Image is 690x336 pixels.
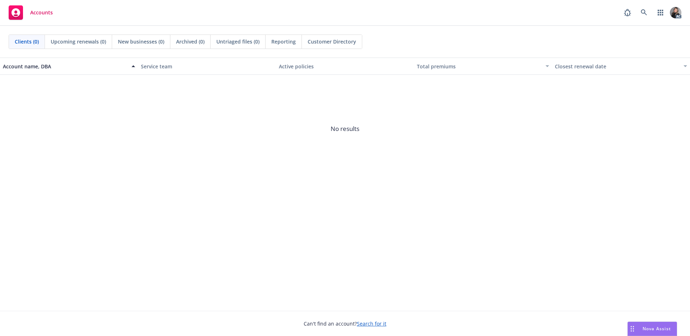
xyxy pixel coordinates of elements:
span: Untriaged files (0) [216,38,259,45]
span: Accounts [30,10,53,15]
a: Search for it [357,320,386,327]
div: Account name, DBA [3,63,127,70]
div: Active policies [279,63,411,70]
span: New businesses (0) [118,38,164,45]
div: Drag to move [628,322,637,336]
button: Total premiums [414,58,552,75]
img: photo [670,7,681,18]
span: Archived (0) [176,38,204,45]
div: Total premiums [417,63,541,70]
span: Nova Assist [643,326,671,332]
a: Report a Bug [620,5,635,20]
a: Search [637,5,651,20]
button: Closest renewal date [552,58,690,75]
span: Upcoming renewals (0) [51,38,106,45]
a: Switch app [653,5,668,20]
button: Active policies [276,58,414,75]
span: Clients (0) [15,38,39,45]
div: Service team [141,63,273,70]
span: Customer Directory [308,38,356,45]
button: Nova Assist [627,322,677,336]
button: Service team [138,58,276,75]
div: Closest renewal date [555,63,679,70]
a: Accounts [6,3,56,23]
span: Can't find an account? [304,320,386,327]
span: Reporting [271,38,296,45]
